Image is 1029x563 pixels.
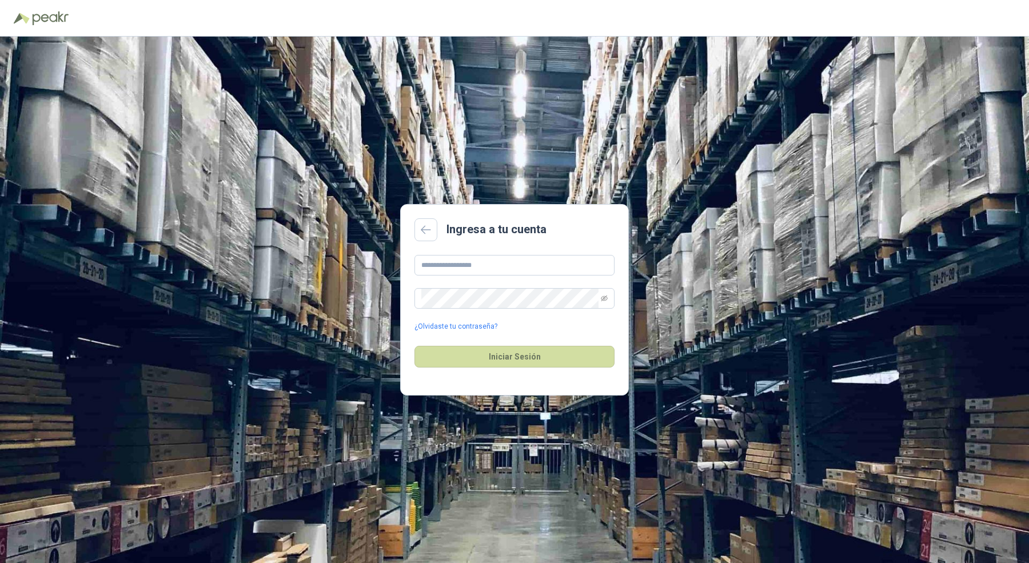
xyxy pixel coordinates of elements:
[414,346,615,368] button: Iniciar Sesión
[14,13,30,24] img: Logo
[414,321,497,332] a: ¿Olvidaste tu contraseña?
[446,221,547,238] h2: Ingresa a tu cuenta
[601,295,608,302] span: eye-invisible
[32,11,69,25] img: Peakr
